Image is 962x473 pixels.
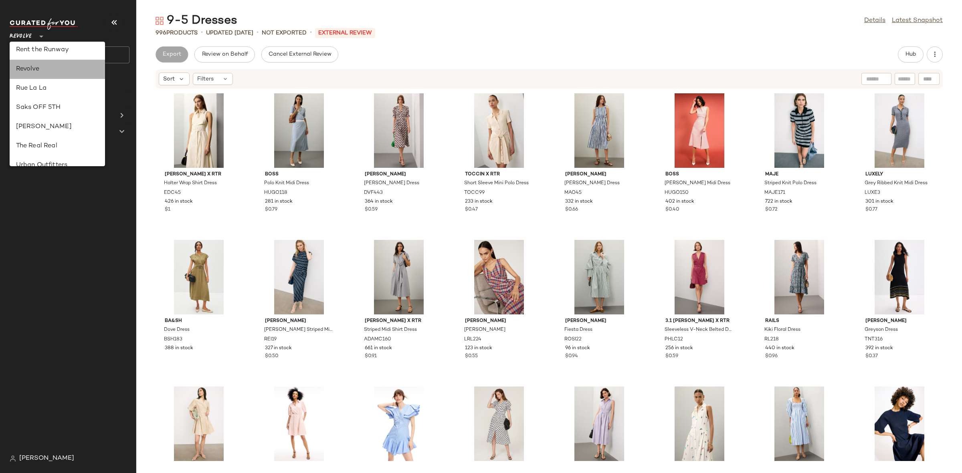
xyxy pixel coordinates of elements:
img: ADAMC160.jpg [358,240,439,314]
span: Rails [765,318,833,325]
img: PHLC12.jpg [659,240,740,314]
span: 233 in stock [465,198,493,205]
span: • [310,28,312,38]
span: $0.59 [665,353,678,360]
img: PGC48.jpg [659,386,740,461]
button: Cancel External Review [261,46,338,62]
span: LUXE3 [865,189,880,197]
div: Products [156,29,198,37]
span: [PERSON_NAME] [19,454,74,463]
span: ADAMC160 [364,336,391,343]
span: Striped Midi Shirt Dress [364,326,417,334]
span: Halter Wrap Shirt Dress [164,180,217,187]
span: ROSI22 [564,336,582,343]
span: BOSS [265,171,333,178]
span: Dashboard [26,79,57,88]
span: • [257,28,259,38]
span: [PERSON_NAME] [465,318,533,325]
img: TOCC99.jpg [459,93,540,168]
a: Latest Snapshot [892,16,943,26]
button: Hub [898,46,924,62]
img: svg%3e [156,17,164,25]
span: • [201,28,203,38]
span: $0.40 [665,206,679,213]
span: 402 in stock [665,198,694,205]
span: 440 in stock [765,345,794,352]
span: $0.72 [765,206,778,213]
span: 364 in stock [365,198,393,205]
span: Kiki Floral Dress [764,326,800,334]
img: MAO45.jpg [559,93,640,168]
span: $0.91 [365,353,377,360]
span: $0.47 [465,206,478,213]
span: Luxely [865,171,934,178]
span: Greyson Dress [865,326,898,334]
span: 332 in stock [565,198,593,205]
span: [PERSON_NAME] Dress [364,180,419,187]
img: DVF443.jpg [358,93,439,168]
img: REI19.jpg [259,240,340,314]
p: Not Exported [262,29,307,37]
span: Sort [163,75,175,83]
img: GRAMA1.jpg [358,386,439,461]
img: HUGO118.jpg [259,93,340,168]
span: [PERSON_NAME] [365,171,433,178]
span: Cancel External Review [268,51,331,58]
a: Details [864,16,885,26]
span: $0.59 [365,206,378,213]
span: Curations [27,127,56,136]
span: 722 in stock [765,198,792,205]
span: 256 in stock [665,345,693,352]
span: $0.50 [265,353,279,360]
img: HUGO156.jpg [259,386,340,461]
button: Review on Behalf [194,46,255,62]
span: Sleeveless V-Neck Belted Dress [665,326,733,334]
span: 281 in stock [265,198,293,205]
span: Filters [197,75,214,83]
span: 392 in stock [865,345,893,352]
span: [PERSON_NAME] x RTR [165,171,233,178]
span: [PERSON_NAME] Striped Midi Dress [264,326,332,334]
span: 661 in stock [365,345,392,352]
span: BSH183 [164,336,182,343]
span: [PERSON_NAME] [464,326,505,334]
span: 327 in stock [265,345,292,352]
span: 996 [156,30,166,36]
img: GAN60.jpg [759,386,840,461]
span: $0.96 [765,353,778,360]
img: HUGO150.jpg [659,93,740,168]
span: 388 in stock [165,345,193,352]
span: HUGO118 [264,189,287,197]
img: DVF423.jpg [459,386,540,461]
span: 123 in stock [465,345,492,352]
span: $0.94 [565,353,578,360]
img: RL218.jpg [759,240,840,314]
span: MAJE171 [764,189,785,197]
span: Polo Knit Midi Dress [264,180,309,187]
img: TBL95.jpg [859,386,940,461]
span: EDC45 [164,189,181,197]
span: 3.1 [PERSON_NAME] x RTR [665,318,734,325]
span: Fiesta Dress [564,326,592,334]
span: [PERSON_NAME] [865,318,934,325]
img: svg%3e [10,455,16,462]
span: Dove Dress [164,326,190,334]
img: BSH183.jpg [158,240,239,314]
span: $0.79 [265,206,277,213]
img: svg%3e [13,79,21,87]
img: EDC45.jpg [158,93,239,168]
span: HUGO150 [665,189,689,197]
span: [PERSON_NAME] x RTR [365,318,433,325]
p: updated [DATE] [206,29,253,37]
span: 301 in stock [865,198,893,205]
p: External REVIEW [315,28,375,38]
span: [PERSON_NAME] [565,171,633,178]
span: (0) [80,111,90,120]
span: TOCCIN X RTR [465,171,533,178]
img: LRL224.jpg [459,240,540,314]
span: Grey Ribbed Knit Midi Dress [865,180,928,187]
span: Hub [905,51,916,58]
img: cfy_white_logo.C9jOOHJF.svg [10,18,78,30]
span: Global Clipboards [27,111,80,120]
span: RL218 [764,336,779,343]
